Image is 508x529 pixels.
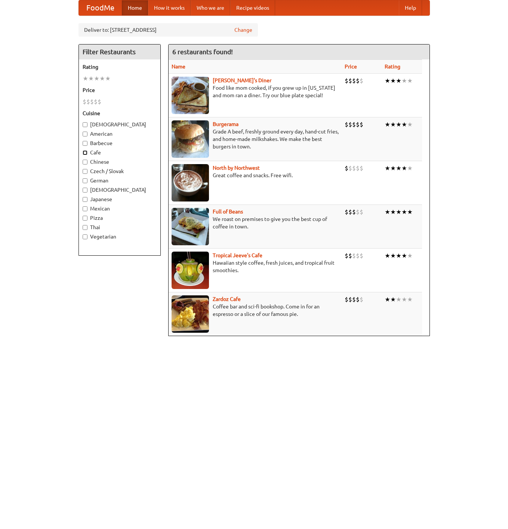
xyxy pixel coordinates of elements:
[385,208,390,216] li: ★
[356,208,360,216] li: $
[345,164,348,172] li: $
[401,120,407,129] li: ★
[360,77,363,85] li: $
[356,164,360,172] li: $
[352,120,356,129] li: $
[83,188,87,193] input: [DEMOGRAPHIC_DATA]
[83,98,86,106] li: $
[90,98,94,106] li: $
[401,164,407,172] li: ★
[345,252,348,260] li: $
[396,295,401,304] li: ★
[213,121,238,127] b: Burgerama
[83,139,157,147] label: Barbecue
[99,74,105,83] li: ★
[345,120,348,129] li: $
[83,150,87,155] input: Cafe
[360,164,363,172] li: $
[401,77,407,85] li: ★
[396,164,401,172] li: ★
[83,214,157,222] label: Pizza
[385,252,390,260] li: ★
[172,64,185,70] a: Name
[390,295,396,304] li: ★
[83,167,157,175] label: Czech / Slovak
[172,164,209,202] img: north.jpg
[385,164,390,172] li: ★
[234,26,252,34] a: Change
[172,259,339,274] p: Hawaiian style coffee, fresh juices, and tropical fruit smoothies.
[83,206,87,211] input: Mexican
[83,233,157,240] label: Vegetarian
[148,0,191,15] a: How it works
[83,205,157,212] label: Mexican
[352,208,356,216] li: $
[360,120,363,129] li: $
[88,74,94,83] li: ★
[172,48,233,55] ng-pluralize: 6 restaurants found!
[83,197,87,202] input: Japanese
[352,164,356,172] li: $
[83,160,87,164] input: Chinese
[83,132,87,136] input: American
[83,158,157,166] label: Chinese
[407,77,413,85] li: ★
[352,252,356,260] li: $
[172,252,209,289] img: jeeves.jpg
[348,77,352,85] li: $
[213,209,243,215] a: Full of Beans
[385,77,390,85] li: ★
[213,252,262,258] a: Tropical Jeeve's Cafe
[401,295,407,304] li: ★
[78,23,258,37] div: Deliver to: [STREET_ADDRESS]
[345,64,357,70] a: Price
[83,234,87,239] input: Vegetarian
[360,208,363,216] li: $
[345,208,348,216] li: $
[385,64,400,70] a: Rating
[345,295,348,304] li: $
[396,77,401,85] li: ★
[172,208,209,245] img: beans.jpg
[348,164,352,172] li: $
[407,208,413,216] li: ★
[396,120,401,129] li: ★
[172,84,339,99] p: Food like mom cooked, if you grew up in [US_STATE] and mom ran a diner. Try our blue plate special!
[83,63,157,71] h5: Rating
[213,296,241,302] a: Zardoz Cafe
[83,86,157,94] h5: Price
[396,208,401,216] li: ★
[401,208,407,216] li: ★
[83,130,157,138] label: American
[385,120,390,129] li: ★
[390,120,396,129] li: ★
[83,149,157,156] label: Cafe
[83,178,87,183] input: German
[172,120,209,158] img: burgerama.jpg
[172,303,339,318] p: Coffee bar and sci-fi bookshop. Come in for an espresso or a slice of our famous pie.
[230,0,275,15] a: Recipe videos
[407,164,413,172] li: ★
[83,216,87,221] input: Pizza
[94,98,98,106] li: $
[348,252,352,260] li: $
[83,186,157,194] label: [DEMOGRAPHIC_DATA]
[356,295,360,304] li: $
[86,98,90,106] li: $
[79,0,122,15] a: FoodMe
[360,252,363,260] li: $
[348,208,352,216] li: $
[213,77,271,83] a: [PERSON_NAME]'s Diner
[191,0,230,15] a: Who we are
[385,295,390,304] li: ★
[83,169,87,174] input: Czech / Slovak
[172,215,339,230] p: We roast on premises to give you the best cup of coffee in town.
[407,120,413,129] li: ★
[83,224,157,231] label: Thai
[83,196,157,203] label: Japanese
[348,295,352,304] li: $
